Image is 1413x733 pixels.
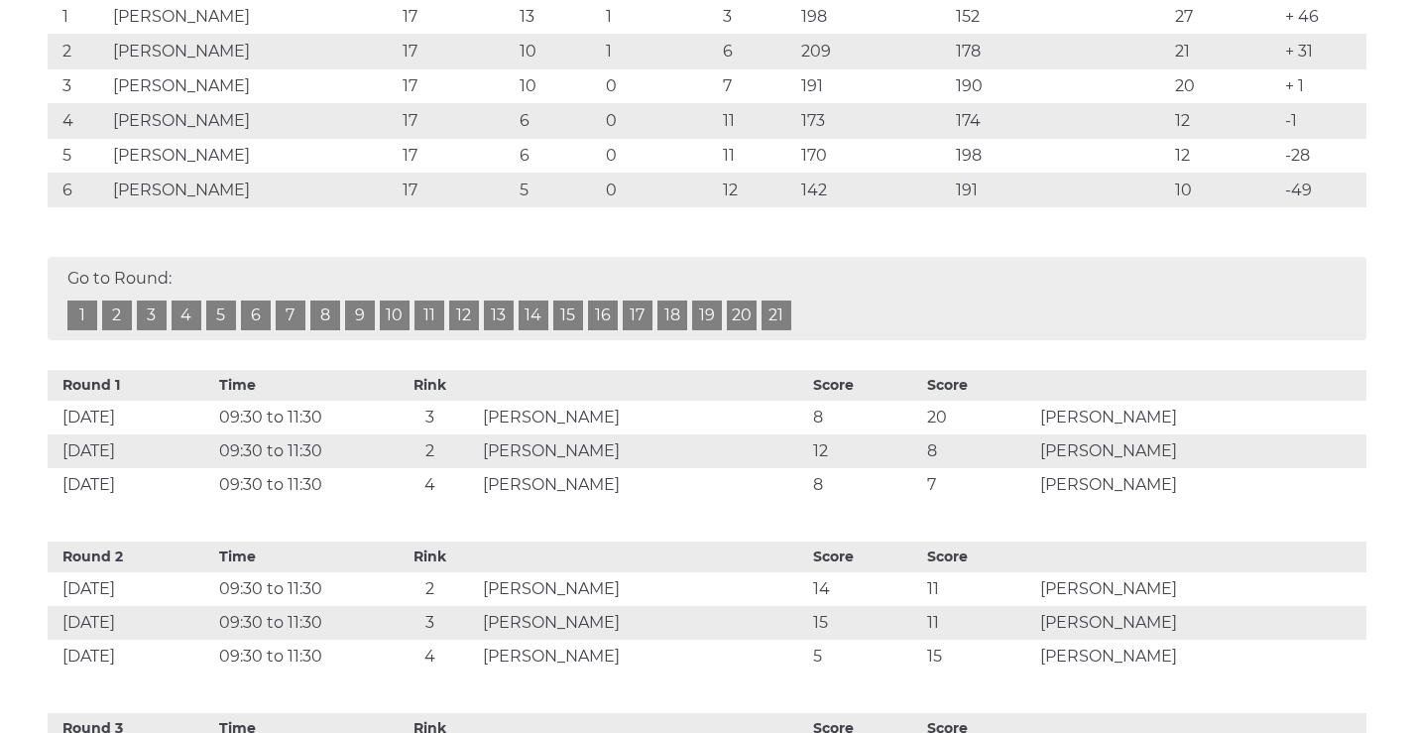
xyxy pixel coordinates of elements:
[172,301,201,330] a: 4
[1170,68,1280,103] td: 20
[48,572,215,606] td: [DATE]
[553,301,583,330] a: 15
[48,401,215,434] td: [DATE]
[214,606,382,640] td: 09:30 to 11:30
[48,606,215,640] td: [DATE]
[478,468,808,502] td: [PERSON_NAME]
[922,640,1036,673] td: 15
[588,301,618,330] a: 16
[515,138,601,173] td: 6
[382,370,478,401] th: Rink
[1035,468,1365,502] td: [PERSON_NAME]
[601,173,718,207] td: 0
[48,640,215,673] td: [DATE]
[414,301,444,330] a: 11
[382,640,478,673] td: 4
[108,34,398,68] td: [PERSON_NAME]
[214,572,382,606] td: 09:30 to 11:30
[808,640,922,673] td: 5
[48,138,108,173] td: 5
[449,301,479,330] a: 12
[922,542,1036,572] th: Score
[382,401,478,434] td: 3
[398,34,515,68] td: 17
[515,68,601,103] td: 10
[398,138,515,173] td: 17
[515,34,601,68] td: 10
[657,301,687,330] a: 18
[1035,640,1365,673] td: [PERSON_NAME]
[310,301,340,330] a: 8
[345,301,375,330] a: 9
[214,542,382,572] th: Time
[515,103,601,138] td: 6
[922,606,1036,640] td: 11
[1035,606,1365,640] td: [PERSON_NAME]
[922,434,1036,468] td: 8
[1035,434,1365,468] td: [PERSON_NAME]
[922,370,1036,401] th: Score
[922,468,1036,502] td: 7
[796,103,951,138] td: 173
[48,542,215,572] th: Round 2
[241,301,271,330] a: 6
[382,606,478,640] td: 3
[1170,138,1280,173] td: 12
[796,138,951,173] td: 170
[137,301,167,330] a: 3
[398,173,515,207] td: 17
[1035,401,1365,434] td: [PERSON_NAME]
[478,572,808,606] td: [PERSON_NAME]
[951,34,1170,68] td: 178
[398,103,515,138] td: 17
[108,103,398,138] td: [PERSON_NAME]
[951,173,1170,207] td: 191
[718,103,796,138] td: 11
[48,434,215,468] td: [DATE]
[478,401,808,434] td: [PERSON_NAME]
[519,301,548,330] a: 14
[718,138,796,173] td: 11
[214,401,382,434] td: 09:30 to 11:30
[108,68,398,103] td: [PERSON_NAME]
[1170,34,1280,68] td: 21
[718,68,796,103] td: 7
[102,301,132,330] a: 2
[951,138,1170,173] td: 198
[1280,173,1366,207] td: -49
[808,434,922,468] td: 12
[382,468,478,502] td: 4
[484,301,514,330] a: 13
[276,301,305,330] a: 7
[478,640,808,673] td: [PERSON_NAME]
[796,68,951,103] td: 191
[796,34,951,68] td: 209
[214,370,382,401] th: Time
[48,34,108,68] td: 2
[1170,173,1280,207] td: 10
[808,468,922,502] td: 8
[382,542,478,572] th: Rink
[718,173,796,207] td: 12
[206,301,236,330] a: 5
[796,173,951,207] td: 142
[727,301,757,330] a: 20
[922,401,1036,434] td: 20
[601,138,718,173] td: 0
[214,640,382,673] td: 09:30 to 11:30
[1280,138,1366,173] td: -28
[1280,34,1366,68] td: + 31
[601,34,718,68] td: 1
[48,173,108,207] td: 6
[601,103,718,138] td: 0
[1035,572,1365,606] td: [PERSON_NAME]
[67,301,97,330] a: 1
[214,434,382,468] td: 09:30 to 11:30
[808,542,922,572] th: Score
[1170,103,1280,138] td: 12
[951,68,1170,103] td: 190
[398,68,515,103] td: 17
[515,173,601,207] td: 5
[478,606,808,640] td: [PERSON_NAME]
[48,468,215,502] td: [DATE]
